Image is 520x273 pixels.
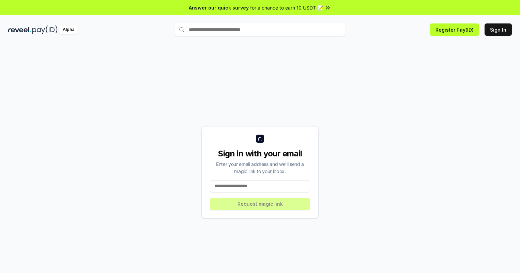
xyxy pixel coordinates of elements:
span: Answer our quick survey [189,4,249,11]
div: Sign in with your email [210,148,310,159]
div: Enter your email address and we’ll send a magic link to your inbox. [210,160,310,175]
img: logo_small [256,135,264,143]
div: Alpha [59,25,78,34]
img: reveel_dark [8,25,31,34]
button: Sign In [485,23,512,36]
span: for a chance to earn 10 USDT 📝 [250,4,323,11]
button: Register Pay(ID) [430,23,479,36]
img: pay_id [32,25,58,34]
